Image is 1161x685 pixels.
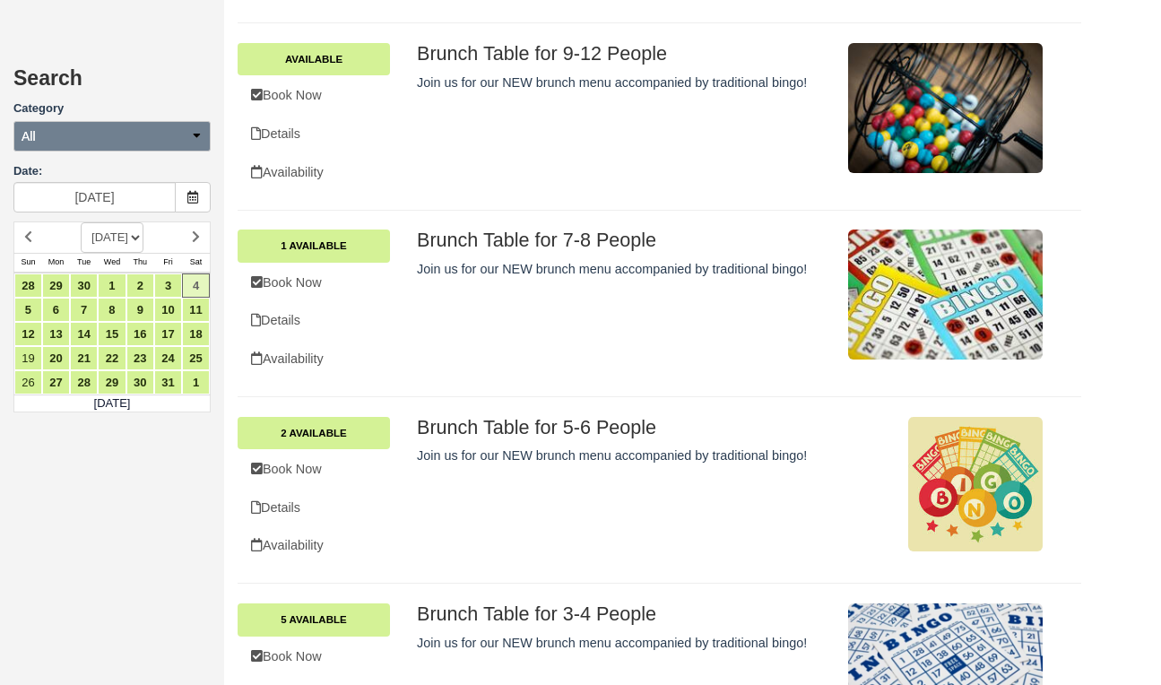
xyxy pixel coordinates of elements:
[238,77,390,114] a: Book Now
[182,298,210,322] a: 11
[98,298,126,322] a: 8
[417,260,835,279] p: Join us for our NEW brunch menu accompanied by traditional bingo!
[14,322,42,346] a: 12
[154,346,182,370] a: 24
[70,322,98,346] a: 14
[238,154,390,191] a: Availability
[154,370,182,395] a: 31
[417,447,835,465] p: Join us for our NEW brunch menu accompanied by traditional bingo!
[182,370,210,395] a: 1
[126,298,154,322] a: 9
[14,370,42,395] a: 26
[238,264,390,301] a: Book Now
[417,230,835,251] h2: Brunch Table for 7-8 People
[98,322,126,346] a: 15
[417,43,835,65] h2: Brunch Table for 9-12 People
[13,67,211,100] h2: Search
[154,253,182,273] th: Fri
[417,603,835,625] h2: Brunch Table for 3-4 People
[908,417,1043,551] img: M235-1
[22,127,36,145] span: All
[42,253,70,273] th: Mon
[42,346,70,370] a: 20
[70,346,98,370] a: 21
[14,273,42,298] a: 28
[42,322,70,346] a: 13
[42,370,70,395] a: 27
[14,253,42,273] th: Sun
[154,273,182,298] a: 3
[13,121,211,152] button: All
[14,346,42,370] a: 19
[154,298,182,322] a: 10
[98,273,126,298] a: 1
[848,230,1044,360] img: M232-1
[182,273,210,298] a: 4
[42,298,70,322] a: 6
[182,322,210,346] a: 18
[238,302,390,339] a: Details
[14,298,42,322] a: 5
[13,163,211,180] label: Date:
[238,230,390,262] a: 1 Available
[238,341,390,377] a: Availability
[238,417,390,449] a: 2 Available
[126,322,154,346] a: 16
[238,116,390,152] a: Details
[126,253,154,273] th: Thu
[238,451,390,488] a: Book Now
[238,43,390,75] a: Available
[417,634,835,653] p: Join us for our NEW brunch menu accompanied by traditional bingo!
[154,322,182,346] a: 17
[70,298,98,322] a: 7
[848,43,1044,173] img: M233-1
[70,370,98,395] a: 28
[126,346,154,370] a: 23
[238,638,390,675] a: Book Now
[417,417,835,438] h2: Brunch Table for 5-6 People
[182,253,210,273] th: Sat
[70,253,98,273] th: Tue
[238,603,390,636] a: 5 Available
[98,346,126,370] a: 22
[70,273,98,298] a: 30
[126,370,154,395] a: 30
[98,370,126,395] a: 29
[98,253,126,273] th: Wed
[417,74,835,92] p: Join us for our NEW brunch menu accompanied by traditional bingo!
[126,273,154,298] a: 2
[238,490,390,526] a: Details
[14,395,211,412] td: [DATE]
[238,527,390,564] a: Availability
[182,346,210,370] a: 25
[13,100,211,117] label: Category
[42,273,70,298] a: 29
